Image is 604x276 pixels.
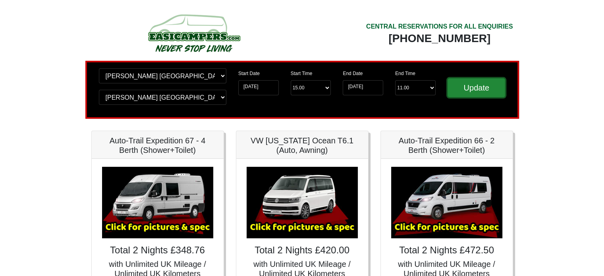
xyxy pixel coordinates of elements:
[391,167,502,238] img: Auto-Trail Expedition 66 - 2 Berth (Shower+Toilet)
[100,245,216,256] h4: Total 2 Nights £348.76
[389,136,505,155] h5: Auto-Trail Expedition 66 - 2 Berth (Shower+Toilet)
[238,80,279,95] input: Start Date
[118,11,269,55] img: campers-checkout-logo.png
[448,78,506,97] input: Update
[247,167,358,238] img: VW California Ocean T6.1 (Auto, Awning)
[389,245,505,256] h4: Total 2 Nights £472.50
[100,136,216,155] h5: Auto-Trail Expedition 67 - 4 Berth (Shower+Toilet)
[238,70,260,77] label: Start Date
[343,70,363,77] label: End Date
[366,31,513,46] div: [PHONE_NUMBER]
[291,70,313,77] label: Start Time
[244,136,360,155] h5: VW [US_STATE] Ocean T6.1 (Auto, Awning)
[102,167,213,238] img: Auto-Trail Expedition 67 - 4 Berth (Shower+Toilet)
[366,22,513,31] div: CENTRAL RESERVATIONS FOR ALL ENQUIRIES
[395,70,415,77] label: End Time
[244,245,360,256] h4: Total 2 Nights £420.00
[343,80,383,95] input: Return Date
